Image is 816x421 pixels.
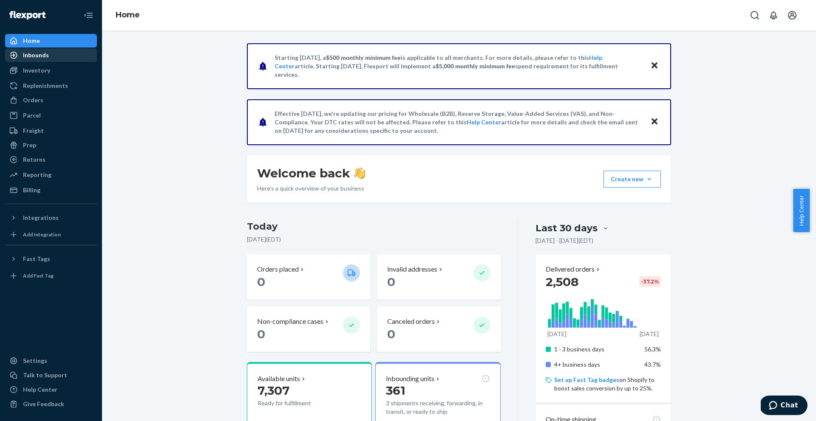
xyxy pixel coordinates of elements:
span: 7,307 [258,383,289,398]
span: 0 [387,327,395,341]
a: Prep [5,138,97,152]
a: Inbounds [5,48,97,62]
div: Talk to Support [23,371,67,379]
img: hand-wave emoji [354,167,365,179]
div: Reporting [23,171,51,179]
span: 0 [257,275,265,289]
div: Integrations [23,213,59,222]
button: Canceled orders 0 [377,306,500,352]
button: Close [649,60,660,72]
div: Help Center [23,385,57,394]
a: Home [116,10,140,20]
button: Open account menu [784,7,801,24]
p: Non-compliance cases [257,317,323,326]
span: 361 [386,383,405,398]
p: Canceled orders [387,317,435,326]
a: Home [5,34,97,48]
p: Invalid addresses [387,264,437,274]
p: Effective [DATE], we're updating our pricing for Wholesale (B2B), Reserve Storage, Value-Added Se... [275,109,642,135]
span: $5,000 monthly minimum fee [436,62,515,70]
a: Returns [5,153,97,166]
button: Close Navigation [80,7,97,24]
a: Settings [5,354,97,368]
a: Add Integration [5,228,97,241]
p: 3 shipments receiving, forwarding, in transit, or ready to ship [386,399,490,416]
div: Freight [23,126,44,135]
button: Delivered orders [546,264,601,274]
img: Flexport logo [9,11,45,20]
a: Replenishments [5,79,97,93]
button: Non-compliance cases 0 [247,306,370,352]
p: 1 - 3 business days [554,345,638,354]
p: Starting [DATE], a is applicable to all merchants. For more details, please refer to this article... [275,53,642,79]
p: [DATE] [640,330,659,338]
button: Help Center [793,189,810,232]
p: Available units [258,374,300,384]
iframe: Opens a widget where you can chat to one of our agents [761,396,807,417]
span: 56.3% [644,345,661,353]
button: Talk to Support [5,368,97,382]
div: Settings [23,356,47,365]
button: Open notifications [765,7,782,24]
p: Here’s a quick overview of your business [257,184,365,193]
p: Ready for fulfillment [258,399,336,407]
button: Orders placed 0 [247,254,370,300]
div: Replenishments [23,81,68,90]
button: Give Feedback [5,397,97,411]
a: Help Center [5,383,97,396]
button: Open Search Box [746,7,763,24]
button: Create new [603,171,661,188]
div: Returns [23,155,45,164]
a: Help Center [467,118,501,126]
span: 0 [257,327,265,341]
button: Integrations [5,211,97,225]
div: Inbounds [23,51,49,59]
p: on Shopify to boost sales conversion by up to 25%. [554,376,661,393]
a: Freight [5,124,97,138]
ol: breadcrumbs [109,3,147,28]
span: 43.7% [644,361,661,368]
span: 2,508 [546,275,578,289]
div: -37.2 % [639,276,661,287]
div: Billing [23,186,40,194]
h1: Welcome back [257,166,365,181]
h3: Today [247,220,501,233]
a: Orders [5,93,97,107]
div: Inventory [23,66,50,75]
span: 0 [387,275,395,289]
p: [DATE] [547,330,567,338]
div: Fast Tags [23,255,50,263]
p: 4+ business days [554,360,638,369]
div: Give Feedback [23,400,64,408]
span: $500 monthly minimum fee [326,54,401,61]
div: Last 30 days [535,222,598,235]
div: Add Fast Tag [23,272,54,279]
a: Inventory [5,64,97,77]
a: Set up Fast Tag badges [554,376,619,383]
div: Home [23,36,40,45]
button: Close [649,116,660,128]
a: Add Fast Tag [5,269,97,283]
p: [DATE] - [DATE] ( EDT ) [535,236,593,245]
button: Fast Tags [5,252,97,266]
button: Invalid addresses 0 [377,254,500,300]
p: Orders placed [257,264,299,274]
div: Add Integration [23,231,61,238]
a: Billing [5,183,97,197]
p: [DATE] ( EDT ) [247,235,501,244]
div: Orders [23,96,43,104]
p: Inbounding units [386,374,434,384]
a: Reporting [5,168,97,182]
a: Parcel [5,109,97,122]
div: Prep [23,141,36,149]
div: Parcel [23,111,41,120]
